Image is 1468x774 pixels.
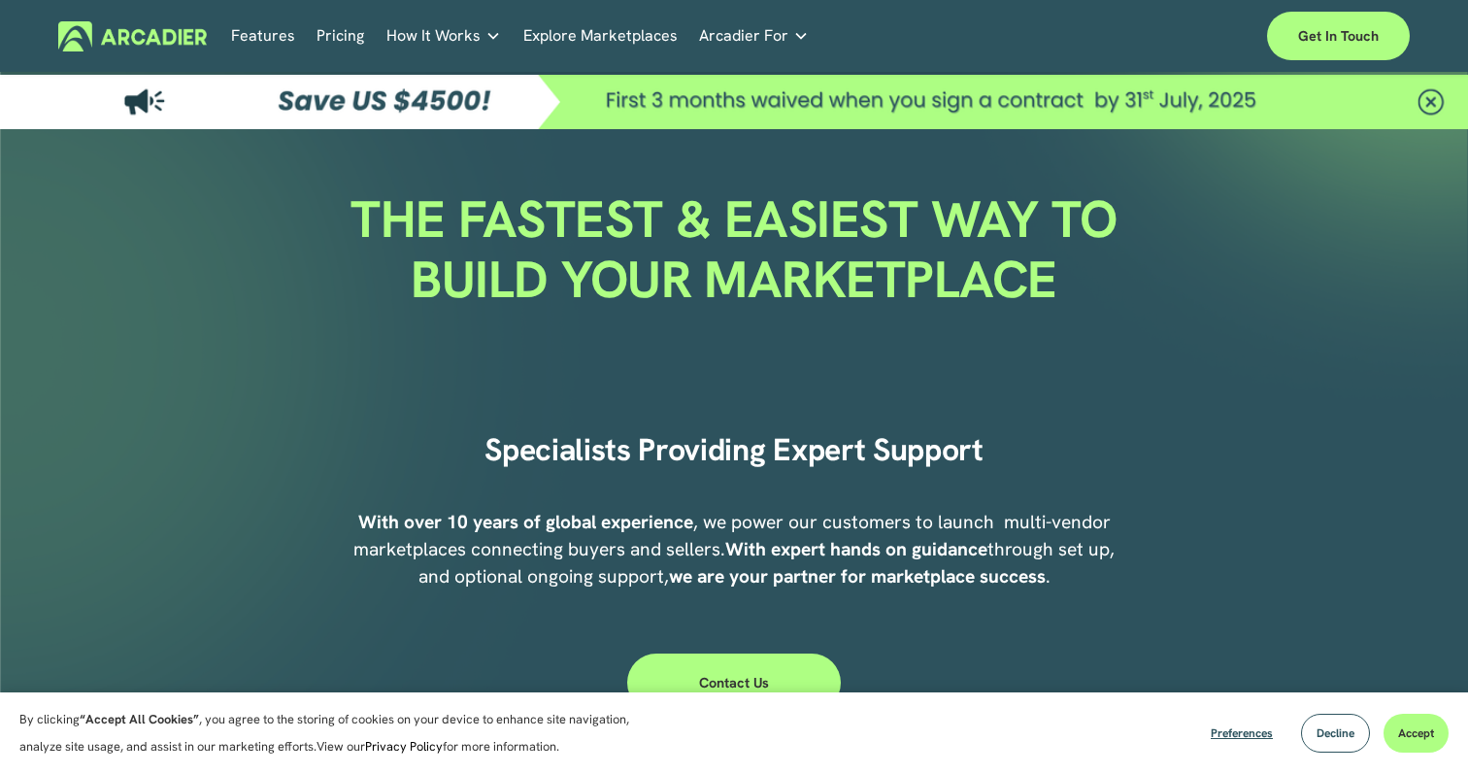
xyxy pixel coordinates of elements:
[317,21,364,51] a: Pricing
[358,510,693,534] strong: With over 10 years of global experience
[1196,714,1287,753] button: Preferences
[627,654,841,712] a: Contact Us
[1211,725,1273,741] span: Preferences
[350,185,1130,313] span: THE FASTEST & EASIEST WAY TO BUILD YOUR MARKETPLACE
[1301,714,1370,753] button: Decline
[1267,12,1410,60] a: Get in touch
[669,564,1046,589] strong: we are your partner for marketplace success
[58,21,207,51] img: Arcadier
[80,711,199,727] strong: “Accept All Cookies”
[1317,725,1354,741] span: Decline
[386,22,481,50] span: How It Works
[523,21,678,51] a: Explore Marketplaces
[400,431,1069,470] h2: Specialists Providing Expert Support
[699,22,788,50] span: Arcadier For
[386,21,501,51] a: folder dropdown
[365,738,443,755] a: Privacy Policy
[1384,714,1449,753] button: Accept
[725,537,987,561] strong: With expert hands on guidance
[231,21,295,51] a: Features
[699,21,809,51] a: folder dropdown
[1398,725,1434,741] span: Accept
[19,706,651,760] p: By clicking , you agree to the storing of cookies on your device to enhance site navigation, anal...
[343,509,1125,590] p: , we power our customers to launch multi-vendor marketplaces connecting buyers and sellers. throu...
